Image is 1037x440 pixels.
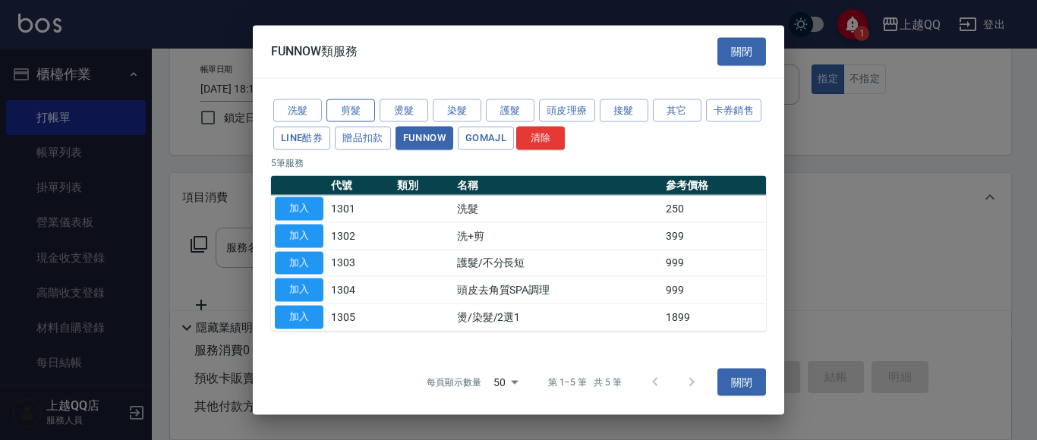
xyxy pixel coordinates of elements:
button: 染髮 [433,99,481,122]
td: 1305 [327,303,393,331]
td: 1302 [327,222,393,250]
th: 類別 [393,176,453,196]
button: FUNNOW [396,127,453,150]
div: 50 [487,361,524,402]
button: 贈品扣款 [335,127,391,150]
td: 999 [662,276,766,303]
td: 頭皮去角質SPA調理 [453,276,662,303]
button: 剪髮 [326,99,375,122]
button: 其它 [653,99,701,122]
button: 頭皮理療 [539,99,595,122]
td: 1304 [327,276,393,303]
button: 燙髮 [380,99,428,122]
button: 加入 [275,251,323,275]
p: 第 1–5 筆 共 5 筆 [548,375,622,388]
p: 5 筆服務 [271,156,766,170]
th: 代號 [327,176,393,196]
button: 加入 [275,197,323,221]
th: 參考價格 [662,176,766,196]
button: 加入 [275,278,323,302]
td: 1301 [327,195,393,222]
td: 1303 [327,250,393,277]
button: GOMAJL [458,127,514,150]
p: 每頁顯示數量 [427,375,481,388]
button: 清除 [516,127,565,150]
span: FUNNOW類服務 [271,44,358,59]
td: 999 [662,250,766,277]
button: 關閉 [717,38,766,66]
button: 關閉 [717,368,766,396]
button: 洗髮 [273,99,322,122]
th: 名稱 [453,176,662,196]
td: 護髮/不分長短 [453,250,662,277]
td: 399 [662,222,766,250]
td: 洗+剪 [453,222,662,250]
td: 燙/染髮/2選1 [453,303,662,331]
button: 卡券銷售 [706,99,762,122]
button: LINE酷券 [273,127,330,150]
button: 護髮 [486,99,534,122]
button: 接髮 [600,99,648,122]
td: 洗髮 [453,195,662,222]
button: 加入 [275,224,323,247]
button: 加入 [275,306,323,329]
td: 1899 [662,303,766,331]
td: 250 [662,195,766,222]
